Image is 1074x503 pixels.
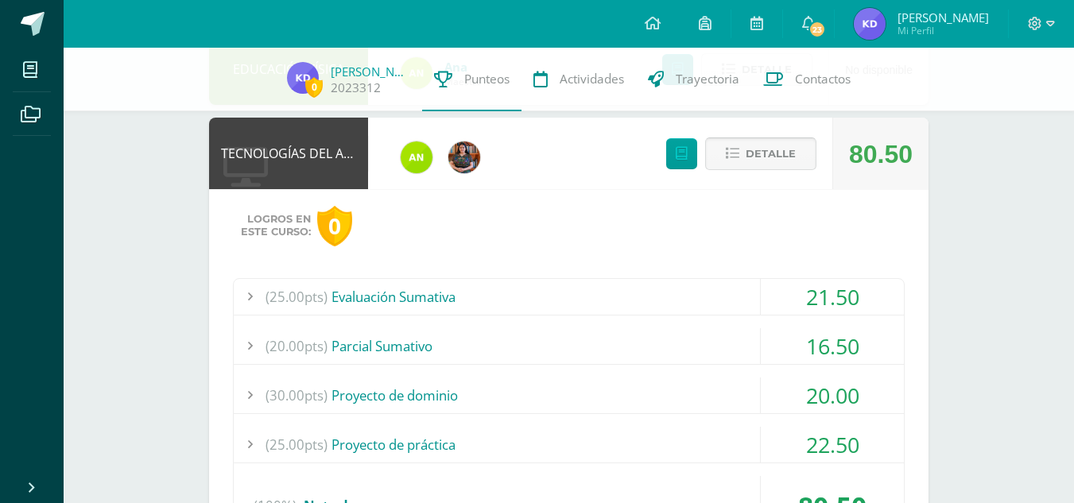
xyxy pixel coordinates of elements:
img: 60a759e8b02ec95d430434cf0c0a55c7.png [448,141,480,173]
span: Mi Perfil [898,24,989,37]
span: Punteos [464,71,510,87]
div: 21.50 [761,279,904,315]
div: 0 [317,206,352,246]
span: Logros en este curso: [241,213,311,238]
div: 22.50 [761,427,904,462]
div: 20.00 [761,377,904,413]
a: Actividades [521,48,636,111]
span: 23 [808,21,826,38]
a: 2023312 [331,79,381,96]
span: (20.00pts) [266,328,328,364]
a: Trayectoria [636,48,751,111]
div: Parcial Sumativo [234,328,904,364]
span: 0 [305,77,323,97]
div: Proyecto de dominio [234,377,904,413]
img: 59faf959e5e661605303739dca0de377.png [854,8,886,40]
div: Evaluación Sumativa [234,279,904,315]
img: 59faf959e5e661605303739dca0de377.png [287,62,319,94]
span: Detalle [746,139,796,168]
span: [PERSON_NAME] [898,10,989,25]
span: (30.00pts) [266,377,328,413]
span: Contactos [795,71,851,87]
a: [PERSON_NAME] [331,64,410,79]
a: Contactos [751,48,863,111]
span: (25.00pts) [266,427,328,462]
div: 16.50 [761,328,904,364]
span: Trayectoria [676,71,739,87]
div: 80.50 [849,118,913,190]
span: (25.00pts) [266,279,328,315]
div: TECNOLOGÍAS DEL APRENDIZAJE Y LA COMUNICACIÓN [209,118,368,189]
a: Punteos [422,48,521,111]
div: Proyecto de práctica [234,427,904,462]
img: 122d7b7bf6a5205df466ed2966025dea.png [401,141,432,173]
button: Detalle [705,137,816,170]
span: Actividades [560,71,624,87]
